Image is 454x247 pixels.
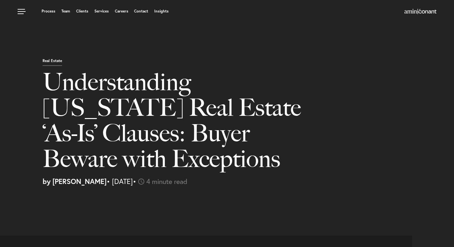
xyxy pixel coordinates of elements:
[42,9,55,13] a: Process
[404,9,436,14] a: Home
[146,177,187,186] span: 4 minute read
[43,59,62,66] p: Real Estate
[94,9,109,13] a: Services
[154,9,169,13] a: Insights
[134,9,148,13] a: Contact
[133,177,136,186] span: •
[115,9,128,13] a: Careers
[43,69,327,178] h1: Understanding [US_STATE] Real Estate ‘As-Is’ Clauses: Buyer Beware with Exceptions
[43,177,107,186] strong: by [PERSON_NAME]
[61,9,70,13] a: Team
[138,179,144,185] img: icon-time-light.svg
[404,9,436,14] img: Amini & Conant
[43,178,449,185] p: • [DATE]
[76,9,88,13] a: Clients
